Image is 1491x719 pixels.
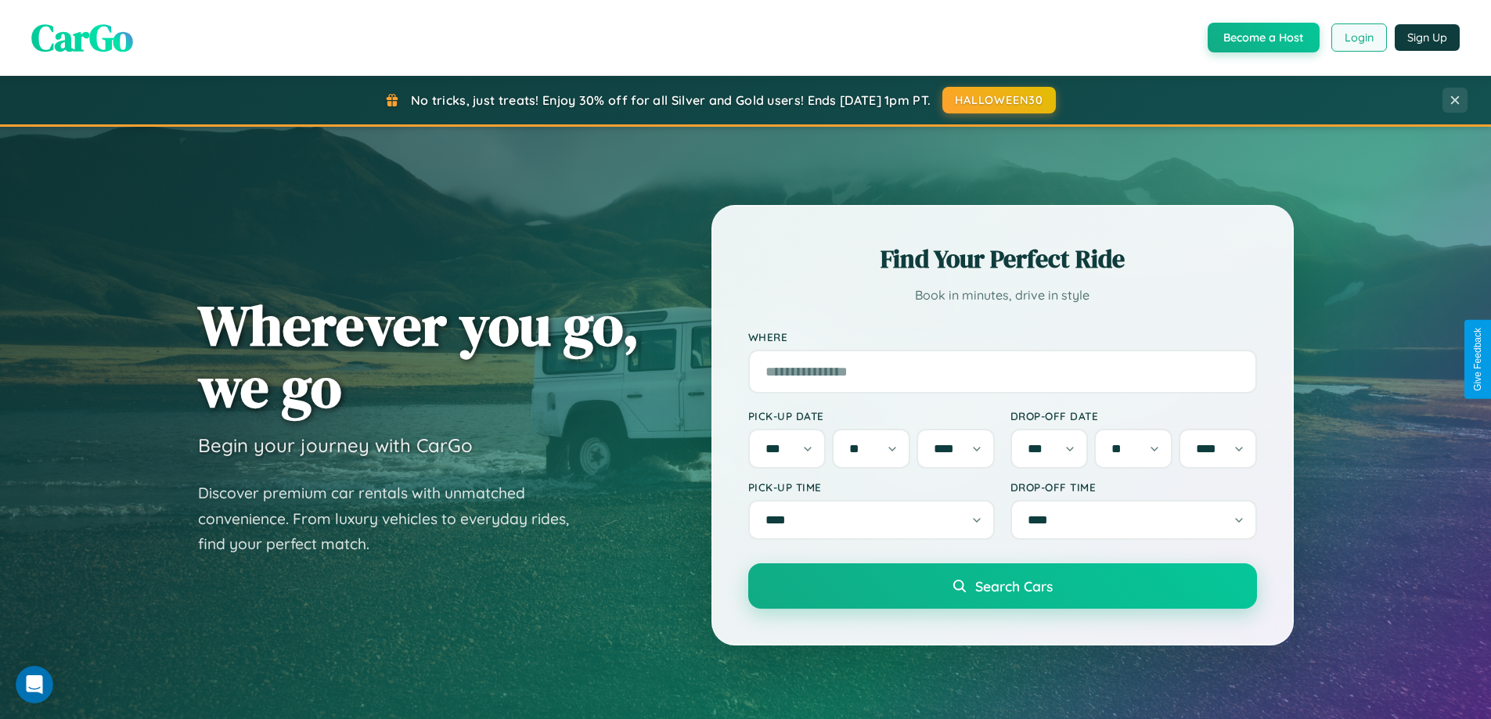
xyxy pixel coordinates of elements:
[748,409,995,422] label: Pick-up Date
[975,577,1053,595] span: Search Cars
[748,480,995,494] label: Pick-up Time
[748,242,1257,276] h2: Find Your Perfect Ride
[198,480,589,557] p: Discover premium car rentals with unmatched convenience. From luxury vehicles to everyday rides, ...
[1208,23,1320,52] button: Become a Host
[1010,409,1257,422] label: Drop-off Date
[1010,480,1257,494] label: Drop-off Time
[942,87,1056,113] button: HALLOWEEN30
[31,12,133,63] span: CarGo
[1331,23,1387,52] button: Login
[748,330,1257,343] label: Where
[198,294,639,418] h1: Wherever you go, we go
[748,284,1257,307] p: Book in minutes, drive in style
[198,433,473,457] h3: Begin your journey with CarGo
[1395,24,1460,51] button: Sign Up
[1472,328,1483,391] div: Give Feedback
[748,563,1257,609] button: Search Cars
[16,666,53,703] iframe: Intercom live chat
[411,92,931,108] span: No tricks, just treats! Enjoy 30% off for all Silver and Gold users! Ends [DATE] 1pm PT.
